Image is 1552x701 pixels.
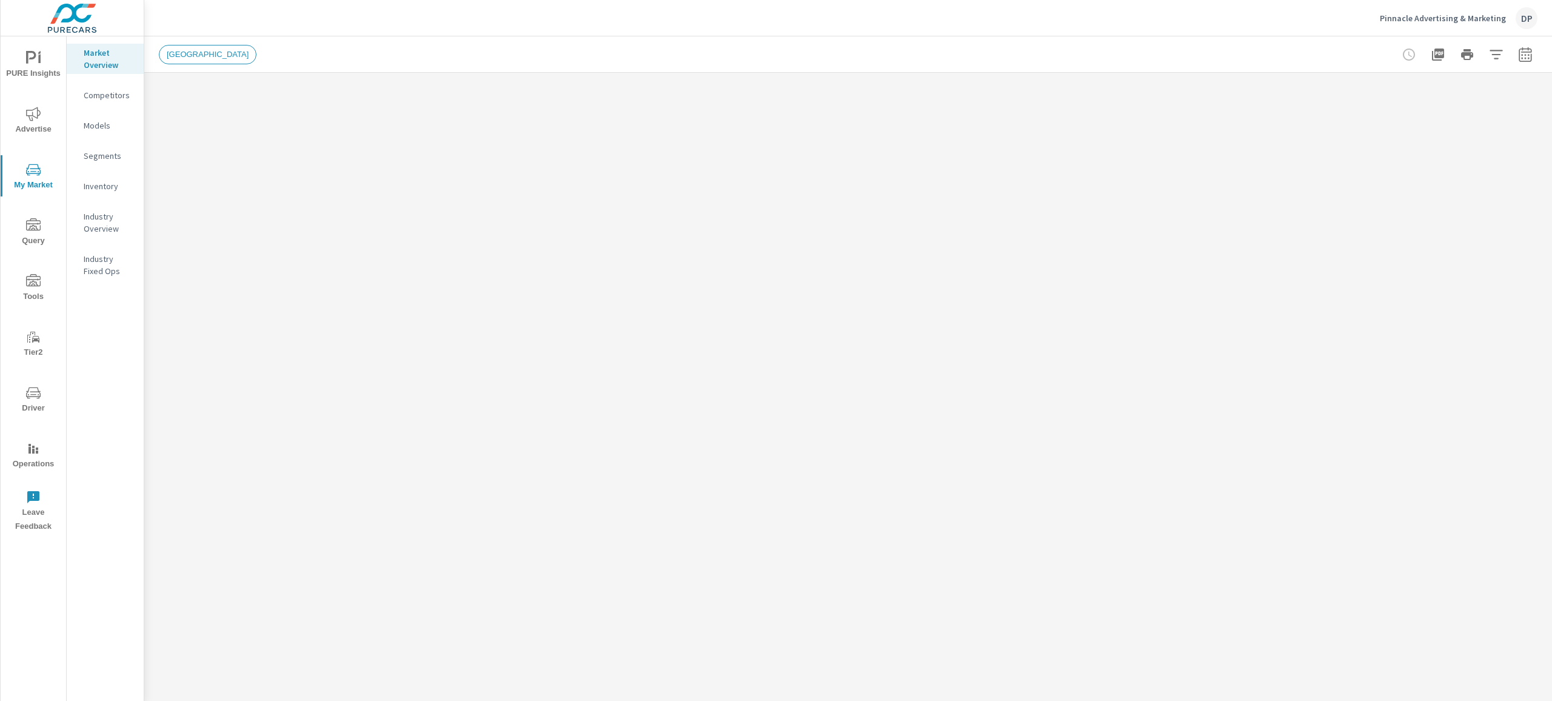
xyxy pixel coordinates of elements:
button: "Export Report to PDF" [1426,42,1450,67]
span: Tools [4,274,62,304]
span: [GEOGRAPHIC_DATA] [159,50,256,59]
span: Operations [4,441,62,471]
button: Apply Filters [1484,42,1508,67]
p: Industry Fixed Ops [84,253,134,277]
span: Leave Feedback [4,490,62,534]
div: Competitors [67,86,144,104]
p: Competitors [84,89,134,101]
p: Models [84,119,134,132]
div: Industry Overview [67,207,144,238]
p: Pinnacle Advertising & Marketing [1380,13,1506,24]
button: Print Report [1455,42,1479,67]
span: Tier2 [4,330,62,360]
div: Inventory [67,177,144,195]
button: Select Date Range [1513,42,1537,67]
div: Market Overview [67,44,144,74]
p: Industry Overview [84,210,134,235]
p: Market Overview [84,47,134,71]
span: My Market [4,163,62,192]
div: DP [1516,7,1537,29]
span: Query [4,218,62,248]
span: PURE Insights [4,51,62,81]
div: Models [67,116,144,135]
p: Segments [84,150,134,162]
div: Segments [67,147,144,165]
span: Driver [4,386,62,415]
p: Inventory [84,180,134,192]
div: nav menu [1,36,66,538]
div: Industry Fixed Ops [67,250,144,280]
span: Advertise [4,107,62,136]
